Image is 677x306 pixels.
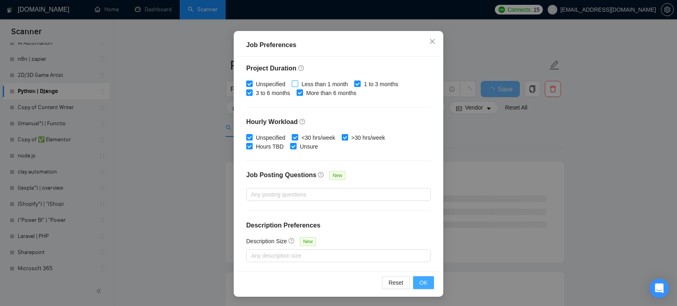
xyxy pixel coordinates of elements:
[361,80,401,89] span: 1 to 3 months
[300,237,316,246] span: New
[246,64,431,73] h4: Project Duration
[422,31,443,53] button: Close
[253,133,289,142] span: Unspecified
[253,89,293,97] span: 3 to 6 months
[246,170,316,180] h4: Job Posting Questions
[246,221,431,230] h4: Description Preferences
[289,238,295,244] span: question-circle
[299,118,306,125] span: question-circle
[246,117,431,127] h4: Hourly Workload
[388,278,403,287] span: Reset
[348,133,388,142] span: >30 hrs/week
[413,276,434,289] button: OK
[253,142,287,151] span: Hours TBD
[419,278,428,287] span: OK
[303,89,360,97] span: More than 6 months
[382,276,410,289] button: Reset
[246,40,431,50] div: Job Preferences
[429,38,436,45] span: close
[298,65,305,71] span: question-circle
[318,172,324,178] span: question-circle
[297,142,321,151] span: Unsure
[246,237,287,246] h5: Description Size
[329,171,345,180] span: New
[650,279,669,298] div: Open Intercom Messenger
[298,80,351,89] span: Less than 1 month
[298,133,338,142] span: <30 hrs/week
[253,80,289,89] span: Unspecified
